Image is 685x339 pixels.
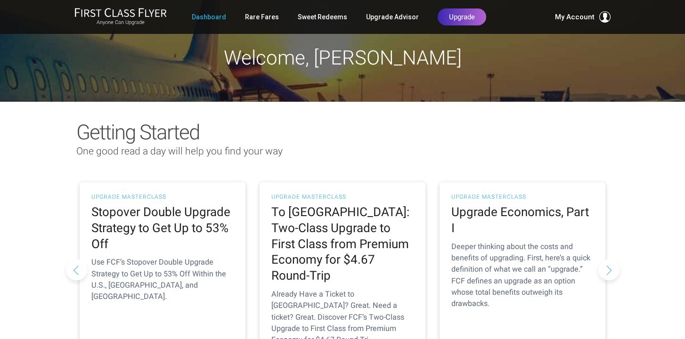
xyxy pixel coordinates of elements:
h2: Upgrade Economics, Part I [451,204,594,236]
a: Sweet Redeems [298,8,347,25]
a: Rare Fares [245,8,279,25]
p: Deeper thinking about the costs and benefits of upgrading. First, here’s a quick definition of wh... [451,241,594,310]
h3: UPGRADE MASTERCLASS [91,194,234,200]
span: Welcome, [PERSON_NAME] [224,46,462,69]
h3: UPGRADE MASTERCLASS [271,194,414,200]
a: Upgrade Advisor [366,8,419,25]
span: One good read a day will help you find your way [76,145,283,157]
span: My Account [555,11,595,23]
a: First Class FlyerAnyone Can Upgrade [74,8,167,26]
a: Dashboard [192,8,226,25]
h2: To [GEOGRAPHIC_DATA]: Two-Class Upgrade to First Class from Premium Economy for $4.67 Round-Trip [271,204,414,284]
button: Previous slide [66,259,87,280]
h2: Stopover Double Upgrade Strategy to Get Up to 53% Off [91,204,234,252]
span: Getting Started [76,120,199,145]
button: Next slide [598,259,620,280]
img: First Class Flyer [74,8,167,17]
small: Anyone Can Upgrade [74,19,167,26]
p: Use FCF’s Stopover Double Upgrade Strategy to Get Up to 53% Off Within the U.S., [GEOGRAPHIC_DATA... [91,257,234,302]
a: Upgrade [438,8,486,25]
button: My Account [555,11,611,23]
h3: UPGRADE MASTERCLASS [451,194,594,200]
